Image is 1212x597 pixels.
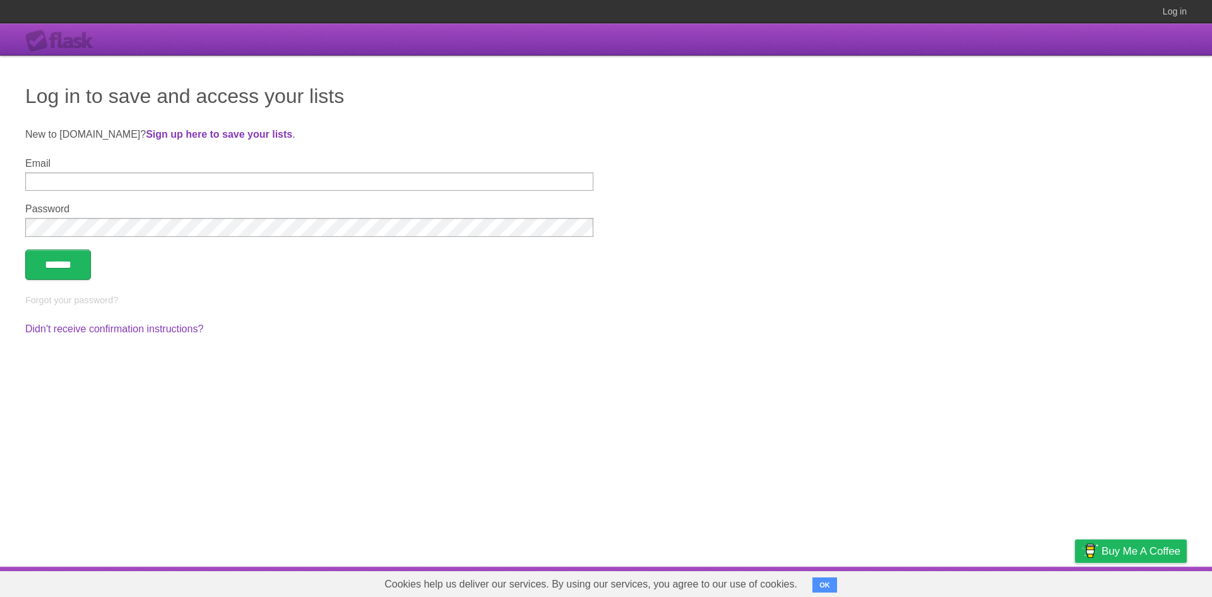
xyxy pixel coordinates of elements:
[25,158,593,169] label: Email
[1107,570,1187,594] a: Suggest a feature
[907,570,934,594] a: About
[372,572,810,597] span: Cookies help us deliver our services. By using our services, you agree to our use of cookies.
[1081,540,1098,562] img: Buy me a coffee
[1102,540,1180,562] span: Buy me a coffee
[25,323,203,334] a: Didn't receive confirmation instructions?
[25,81,1187,111] h1: Log in to save and access your lists
[1016,570,1043,594] a: Terms
[1075,540,1187,563] a: Buy me a coffee
[25,203,593,215] label: Password
[25,127,1187,142] p: New to [DOMAIN_NAME]? .
[949,570,1000,594] a: Developers
[25,295,118,305] a: Forgot your password?
[146,129,292,140] a: Sign up here to save your lists
[1059,570,1091,594] a: Privacy
[25,30,101,52] div: Flask
[812,577,837,593] button: OK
